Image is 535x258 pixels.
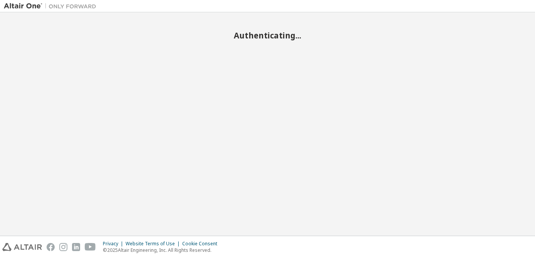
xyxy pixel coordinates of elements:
[4,30,531,40] h2: Authenticating...
[182,241,222,247] div: Cookie Consent
[4,2,100,10] img: Altair One
[103,241,126,247] div: Privacy
[85,243,96,251] img: youtube.svg
[59,243,67,251] img: instagram.svg
[126,241,182,247] div: Website Terms of Use
[47,243,55,251] img: facebook.svg
[72,243,80,251] img: linkedin.svg
[103,247,222,253] p: © 2025 Altair Engineering, Inc. All Rights Reserved.
[2,243,42,251] img: altair_logo.svg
